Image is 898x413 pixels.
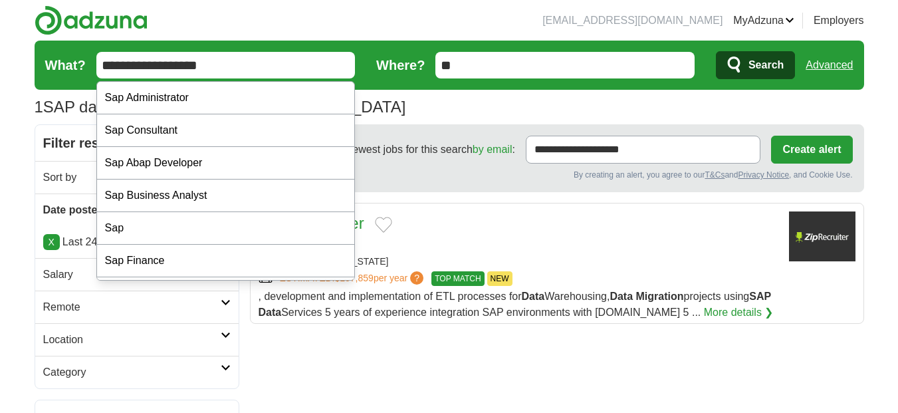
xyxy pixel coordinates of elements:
label: Where? [376,55,425,75]
div: Sap Consultant [97,114,355,147]
a: ETL Developer [259,214,364,232]
span: ? [410,271,423,285]
strong: SAP [749,291,771,302]
a: Remote [35,291,239,323]
button: Add to favorite jobs [375,217,392,233]
span: 1 [35,95,43,119]
img: Company logo [789,211,855,261]
a: Employers [814,13,864,29]
button: Search [716,51,795,79]
h2: Category [43,364,221,380]
div: SYNOPT LLC [259,238,778,252]
a: MyAdzuna [733,13,794,29]
h2: Date posted [43,202,221,218]
a: Advanced [806,52,853,78]
span: Receive the newest jobs for this search : [288,142,515,158]
h2: Salary [43,267,221,283]
h1: SAP data migration Jobs in [GEOGRAPHIC_DATA] [35,98,406,116]
div: Sap [97,212,355,245]
li: [EMAIL_ADDRESS][DOMAIN_NAME] [542,13,723,29]
button: Create alert [771,136,852,164]
div: Sap Business Analyst [97,180,355,212]
a: Salary [35,258,239,291]
div: [US_STATE], [US_STATE] [259,255,778,269]
a: T&Cs [705,170,725,180]
div: Sap Abap [97,277,355,310]
span: NEW [487,271,512,286]
div: Sap Administrator [97,82,355,114]
a: Sort by [35,161,239,194]
h2: Location [43,332,221,348]
a: X [43,234,60,250]
a: More details ❯ [704,305,774,321]
h2: Remote [43,299,221,315]
a: Category [35,356,239,388]
a: Privacy Notice [738,170,789,180]
img: Adzuna logo [35,5,148,35]
strong: Migration [636,291,684,302]
p: Last 24 hours [43,234,231,250]
h2: Filter results [35,125,239,161]
span: , development and implementation of ETL processes for Warehousing, projects using Services 5 year... [259,291,772,318]
a: Date posted [35,194,239,226]
a: by email [473,144,512,155]
span: TOP MATCH [431,271,484,286]
div: Sap Finance [97,245,355,277]
strong: Data [610,291,633,302]
h2: Sort by [43,170,221,186]
a: Location [35,323,239,356]
strong: Data [259,307,282,318]
label: What? [45,55,86,75]
strong: Data [522,291,545,302]
div: By creating an alert, you agree to our and , and Cookie Use. [261,169,853,181]
div: Sap Abap Developer [97,147,355,180]
span: Search [748,52,784,78]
